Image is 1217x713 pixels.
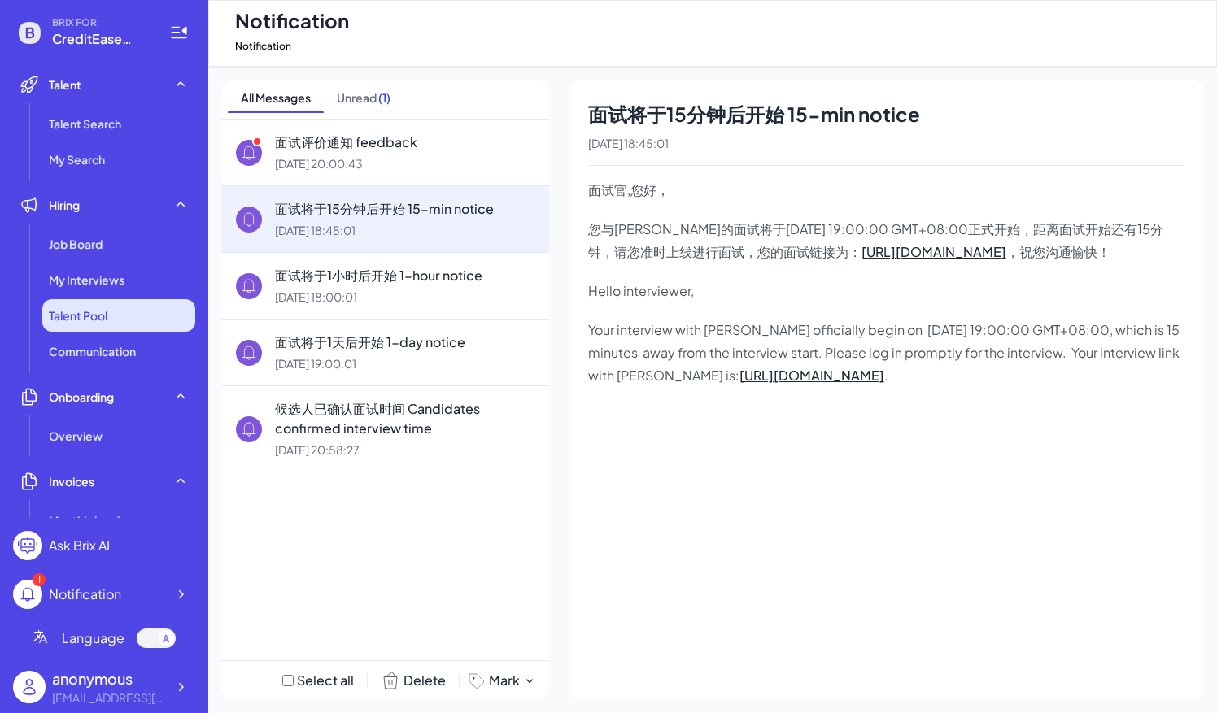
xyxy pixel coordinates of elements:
div: Unread [337,89,390,106]
a: [URL][DOMAIN_NAME] [861,243,1006,260]
span: Talent Search [49,115,121,132]
div: [DATE] 18:00:01 [275,289,536,306]
span: CreditEase 宜信 [52,29,150,49]
div: Ask Brix AI [49,536,110,555]
span: Talent Pool [49,307,107,324]
div: 面试将于1天后开始 1-day notice [275,333,536,352]
span: Monthly invoice [49,512,133,528]
span: My Search [49,151,105,167]
div: [DATE] 20:00:43 [275,155,536,172]
span: Invoices [49,473,94,489]
div: 候选人已确认面试时间 Candidates confirmed interview time [275,399,536,438]
span: My Interviews [49,272,124,288]
div: 面试将于15分钟后开始 15-min notice [588,99,1184,128]
div: [DATE] 18:45:01 [275,222,536,239]
div: 1 [33,573,46,586]
span: 面试官,您好， [588,181,670,198]
span: Onboarding [49,389,114,405]
span: Job Board [49,236,103,252]
div: 面试将于1小时后开始 1-hour notice [275,266,536,285]
a: [URL][DOMAIN_NAME] [739,367,884,384]
button: Delete [374,667,452,693]
span: BRIX FOR [52,16,150,29]
div: [DATE] 18:45:01 [588,135,1184,152]
div: [DATE] 19:00:01 [275,355,536,372]
span: Notification [235,7,349,33]
span: Communication [49,343,136,359]
div: ( 1 ) [378,89,390,106]
span: All Messages [228,86,324,112]
span: Your interview with [PERSON_NAME] officially begin on [DATE] 19:00:00 GMT+08:00, which is 15 minu... [588,321,1182,384]
div: Notification [49,585,121,604]
span: Talent [49,76,81,93]
span: Hiring [49,197,80,213]
div: anonymous [52,667,166,689]
div: Select all [297,671,354,690]
span: Overview [49,428,103,444]
button: Mark [466,671,536,690]
span: Notification [235,37,291,56]
div: 面试将于15分钟后开始 15-min notice [275,199,536,219]
span: 您与[PERSON_NAME]的面试将于[DATE] 19:00:00 GMT+08:00正式开始，距离面试开始还有15分钟，请您准时上线进行面试，您的面试链接为： ，祝您沟通愉快！ [588,220,1163,260]
img: user_logo.png [13,671,46,703]
div: [DATE] 20:58:27 [275,441,536,459]
span: Hello interviewer, [588,282,694,299]
div: xiaoyuchen9@creditease.cn [52,689,166,706]
span: Language [62,628,124,648]
div: 面试评价通知 feedback [275,133,536,152]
